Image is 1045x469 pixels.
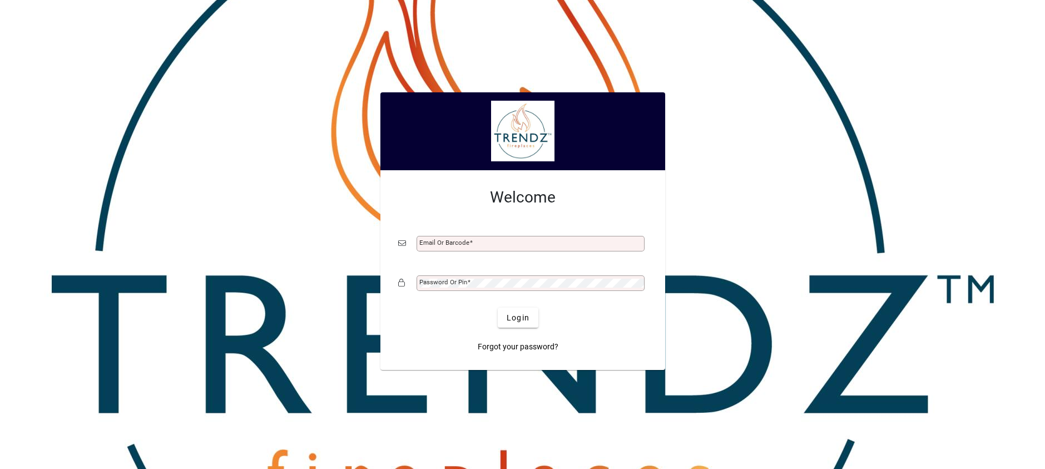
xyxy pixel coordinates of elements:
span: Login [507,312,529,324]
span: Forgot your password? [478,341,558,353]
mat-label: Email or Barcode [419,239,469,246]
mat-label: Password or Pin [419,278,467,286]
h2: Welcome [398,188,647,207]
a: Forgot your password? [473,337,563,357]
button: Login [498,308,538,328]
